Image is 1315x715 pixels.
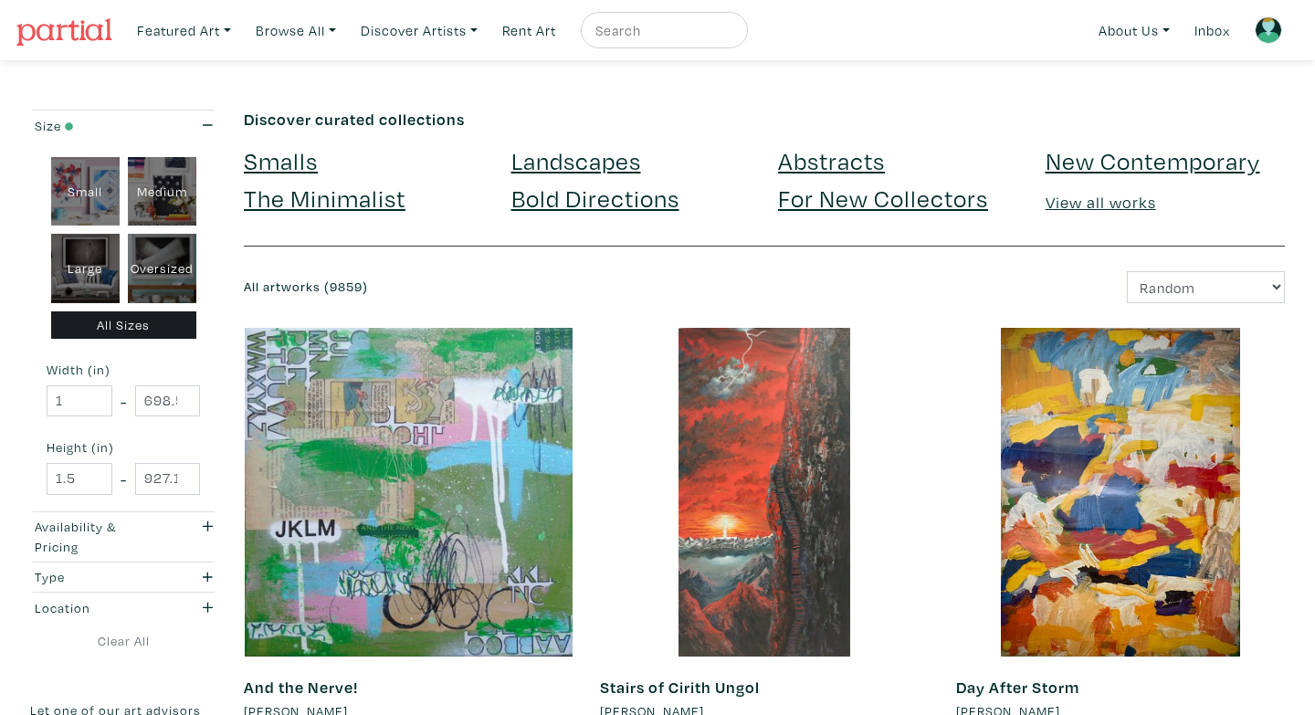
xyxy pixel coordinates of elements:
[778,182,988,214] a: For New Collectors
[129,12,239,49] a: Featured Art
[1186,12,1238,49] a: Inbox
[956,677,1079,698] a: Day After Storm
[244,110,1285,130] h6: Discover curated collections
[600,677,760,698] a: Stairs of Cirith Ungol
[128,157,196,226] div: Medium
[51,311,196,340] div: All Sizes
[128,234,196,303] div: Oversized
[35,567,162,587] div: Type
[247,12,344,49] a: Browse All
[594,19,731,42] input: Search
[494,12,564,49] a: Rent Art
[35,116,162,136] div: Size
[47,363,200,376] small: Width (in)
[1046,144,1260,176] a: New Contemporary
[778,144,885,176] a: Abstracts
[30,631,216,651] a: Clear All
[1255,16,1282,44] img: avatar.png
[121,467,127,491] span: -
[244,677,358,698] a: And the Nerve!
[30,563,216,593] button: Type
[51,157,120,226] div: Small
[352,12,486,49] a: Discover Artists
[244,182,405,214] a: The Minimalist
[30,593,216,623] button: Location
[1090,12,1178,49] a: About Us
[47,441,200,454] small: Height (in)
[511,182,679,214] a: Bold Directions
[30,110,216,141] button: Size
[35,598,162,618] div: Location
[1046,192,1156,213] a: View all works
[244,144,318,176] a: Smalls
[511,144,641,176] a: Landscapes
[244,279,751,295] h6: All artworks (9859)
[35,517,162,556] div: Availability & Pricing
[30,512,216,562] button: Availability & Pricing
[121,389,127,414] span: -
[51,234,120,303] div: Large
